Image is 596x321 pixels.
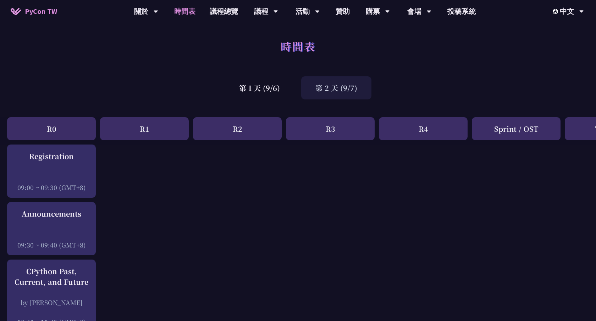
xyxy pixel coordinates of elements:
div: R4 [379,117,468,140]
div: R3 [286,117,375,140]
img: Home icon of PyCon TW 2025 [11,8,21,15]
div: R2 [193,117,282,140]
div: by [PERSON_NAME] [11,298,92,307]
div: 第 1 天 (9/6) [225,76,294,99]
span: PyCon TW [25,6,57,17]
div: Registration [11,151,92,162]
div: CPython Past, Current, and Future [11,266,92,287]
a: PyCon TW [4,2,64,20]
div: Sprint / OST [472,117,561,140]
div: 09:30 ~ 09:40 (GMT+8) [11,240,92,249]
h1: 時間表 [281,36,316,57]
img: Locale Icon [553,9,560,14]
div: 09:00 ~ 09:30 (GMT+8) [11,183,92,192]
div: 第 2 天 (9/7) [301,76,371,99]
div: R0 [7,117,96,140]
div: R1 [100,117,189,140]
div: Announcements [11,208,92,219]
